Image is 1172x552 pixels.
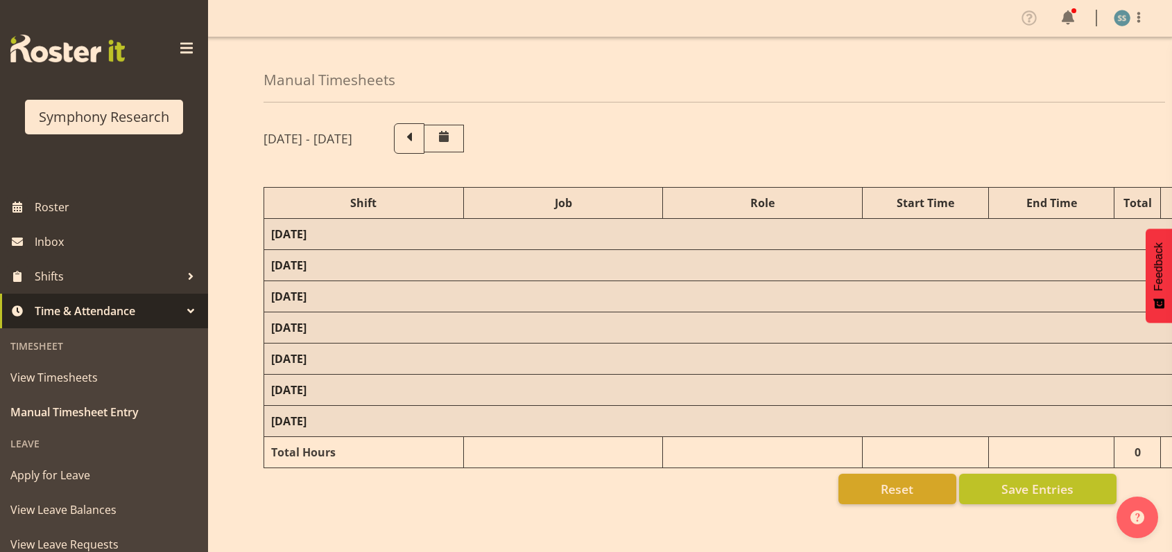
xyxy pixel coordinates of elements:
button: Reset [838,474,956,504]
div: Timesheet [3,332,205,360]
button: Feedback - Show survey [1146,229,1172,323]
span: Apply for Leave [10,465,198,486]
span: View Leave Balances [10,499,198,520]
div: Start Time [870,195,981,211]
a: Apply for Leave [3,458,205,492]
span: Inbox [35,231,201,252]
td: Total Hours [264,437,464,468]
a: View Leave Balances [3,492,205,527]
h5: [DATE] - [DATE] [264,131,352,146]
td: 0 [1114,437,1161,468]
span: Shifts [35,266,180,287]
div: Role [670,195,855,211]
div: Symphony Research [39,107,169,127]
button: Save Entries [959,474,1117,504]
img: shane-shaw-williams1936.jpg [1114,10,1130,26]
img: help-xxl-2.png [1130,510,1144,524]
span: Manual Timesheet Entry [10,402,198,422]
span: Reset [881,480,913,498]
span: Feedback [1153,242,1165,291]
div: Leave [3,429,205,458]
span: Roster [35,197,201,217]
div: Job [471,195,656,211]
div: End Time [996,195,1108,211]
div: Shift [271,195,456,211]
span: Time & Attendance [35,301,180,321]
a: View Timesheets [3,360,205,395]
div: Total [1121,195,1153,211]
h4: Manual Timesheets [264,72,395,88]
img: Rosterit website logo [10,35,125,62]
span: Save Entries [1001,480,1074,498]
span: View Timesheets [10,367,198,388]
a: Manual Timesheet Entry [3,395,205,429]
